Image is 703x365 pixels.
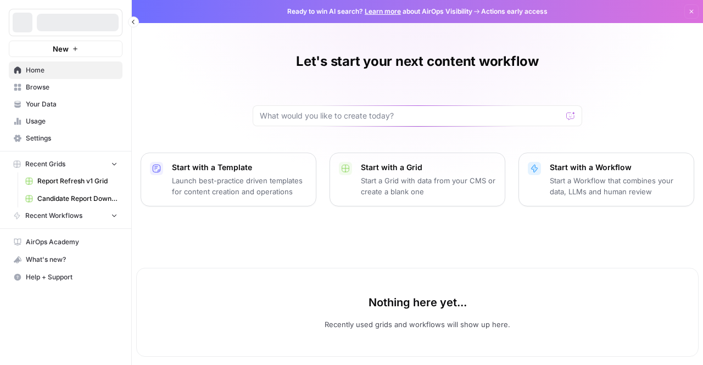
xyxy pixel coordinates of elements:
[9,251,122,268] div: What's new?
[53,43,69,54] span: New
[25,211,82,221] span: Recent Workflows
[9,78,122,96] a: Browse
[20,172,122,190] a: Report Refresh v1 Grid
[330,153,505,206] button: Start with a GridStart a Grid with data from your CMS or create a blank one
[26,272,118,282] span: Help + Support
[325,319,510,330] p: Recently used grids and workflows will show up here.
[481,7,548,16] span: Actions early access
[365,7,401,15] a: Learn more
[26,82,118,92] span: Browse
[369,295,467,310] p: Nothing here yet...
[550,175,685,197] p: Start a Workflow that combines your data, LLMs and human review
[172,162,307,173] p: Start with a Template
[361,162,496,173] p: Start with a Grid
[9,207,122,224] button: Recent Workflows
[260,110,562,121] input: What would you like to create today?
[26,237,118,247] span: AirOps Academy
[518,153,694,206] button: Start with a WorkflowStart a Workflow that combines your data, LLMs and human review
[26,65,118,75] span: Home
[26,99,118,109] span: Your Data
[20,190,122,207] a: Candidate Report Download Sheet
[141,153,316,206] button: Start with a TemplateLaunch best-practice driven templates for content creation and operations
[9,130,122,147] a: Settings
[9,61,122,79] a: Home
[25,159,65,169] span: Recent Grids
[26,133,118,143] span: Settings
[37,194,118,204] span: Candidate Report Download Sheet
[296,53,539,70] h1: Let's start your next content workflow
[9,268,122,286] button: Help + Support
[26,116,118,126] span: Usage
[9,156,122,172] button: Recent Grids
[9,251,122,268] button: What's new?
[361,175,496,197] p: Start a Grid with data from your CMS or create a blank one
[9,113,122,130] a: Usage
[9,96,122,113] a: Your Data
[37,176,118,186] span: Report Refresh v1 Grid
[550,162,685,173] p: Start with a Workflow
[172,175,307,197] p: Launch best-practice driven templates for content creation and operations
[9,41,122,57] button: New
[287,7,472,16] span: Ready to win AI search? about AirOps Visibility
[9,233,122,251] a: AirOps Academy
